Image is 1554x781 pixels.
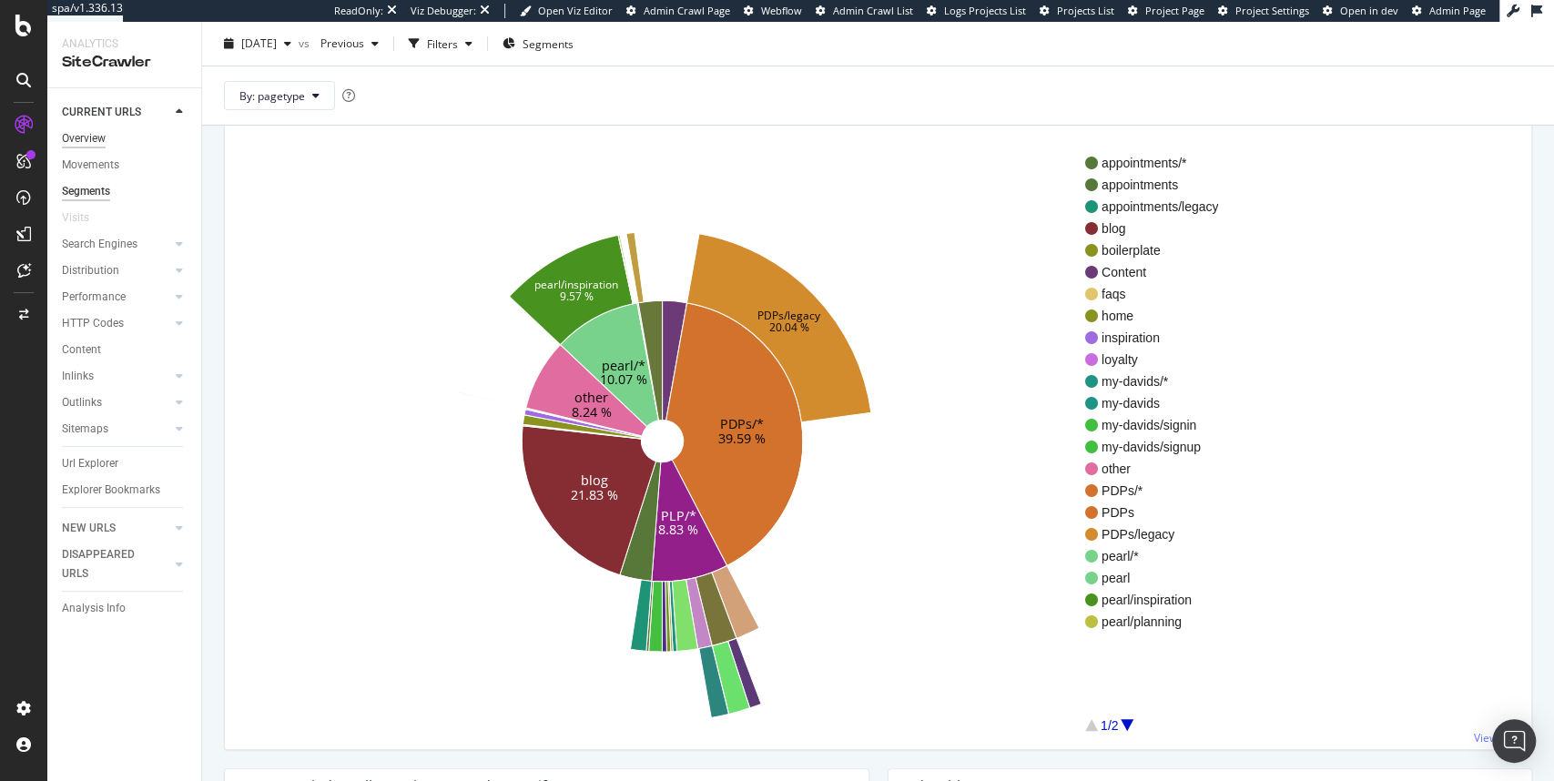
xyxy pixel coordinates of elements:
[534,276,618,291] text: pearl/inspiration
[217,29,299,58] button: [DATE]
[720,415,764,432] text: PDPs/*
[62,393,170,412] a: Outlinks
[1102,372,1218,390] span: my-davids/*
[62,182,188,201] a: Segments
[62,261,119,280] div: Distribution
[62,261,170,280] a: Distribution
[1102,460,1218,478] span: other
[411,4,476,18] div: Viz Debugger:
[1102,416,1218,434] span: my-davids/signin
[241,35,277,51] span: 2025 Aug. 26th
[62,156,188,175] a: Movements
[581,472,608,489] text: blog
[62,288,170,307] a: Performance
[1102,263,1218,281] span: Content
[62,156,119,175] div: Movements
[62,103,170,122] a: CURRENT URLS
[239,87,305,103] span: By: pagetype
[1235,4,1309,17] span: Project Settings
[62,129,188,148] a: Overview
[62,420,108,439] div: Sitemaps
[1474,730,1528,745] a: View More
[62,367,170,386] a: Inlinks
[62,545,170,583] a: DISAPPEARED URLS
[62,393,102,412] div: Outlinks
[1101,716,1118,735] div: 1/2
[1102,569,1218,587] span: pearl
[520,4,613,18] a: Open Viz Editor
[658,521,698,538] text: 8.83 %
[626,4,730,18] a: Admin Crawl Page
[1102,394,1218,412] span: my-davids
[538,4,613,17] span: Open Viz Editor
[1412,4,1486,18] a: Admin Page
[1128,4,1204,18] a: Project Page
[1102,350,1218,369] span: loyalty
[62,519,116,538] div: NEW URLS
[718,430,766,447] text: 39.59 %
[833,4,913,17] span: Admin Crawl List
[62,129,106,148] div: Overview
[768,319,808,335] text: 20.04 %
[62,481,160,500] div: Explorer Bookmarks
[1102,329,1218,347] span: inspiration
[62,420,170,439] a: Sitemaps
[1102,547,1218,565] span: pearl/*
[62,481,188,500] a: Explorer Bookmarks
[62,454,188,473] a: Url Explorer
[744,4,802,18] a: Webflow
[602,356,645,373] text: pearl/*
[62,235,170,254] a: Search Engines
[927,4,1026,18] a: Logs Projects List
[1102,482,1218,500] span: PDPs/*
[62,454,118,473] div: Url Explorer
[62,519,170,538] a: NEW URLS
[401,29,480,58] button: Filters
[62,314,124,333] div: HTTP Codes
[299,35,313,51] span: vs
[62,367,94,386] div: Inlinks
[1102,503,1218,522] span: PDPs
[1102,591,1218,609] span: pearl/inspiration
[1102,176,1218,194] span: appointments
[1323,4,1398,18] a: Open in dev
[62,52,187,73] div: SiteCrawler
[62,103,141,122] div: CURRENT URLS
[1102,219,1218,238] span: blog
[427,35,458,51] div: Filters
[572,403,612,421] text: 8.24 %
[1102,241,1218,259] span: boilerplate
[1102,613,1218,631] span: pearl/planning
[224,81,335,110] button: By: pagetype
[816,4,913,18] a: Admin Crawl List
[62,599,126,618] div: Analysis Info
[1218,4,1309,18] a: Project Settings
[334,4,383,18] div: ReadOnly:
[1102,198,1218,216] span: appointments/legacy
[1492,719,1536,763] div: Open Intercom Messenger
[62,208,89,228] div: Visits
[62,235,137,254] div: Search Engines
[644,4,730,17] span: Admin Crawl Page
[600,370,647,388] text: 10.07 %
[661,506,696,523] text: PLP/*
[62,599,188,618] a: Analysis Info
[62,314,170,333] a: HTTP Codes
[62,182,110,201] div: Segments
[944,4,1026,17] span: Logs Projects List
[1145,4,1204,17] span: Project Page
[62,545,154,583] div: DISAPPEARED URLS
[1102,525,1218,543] span: PDPs/legacy
[523,35,574,51] span: Segments
[1102,285,1218,303] span: faqs
[313,29,386,58] button: Previous
[1340,4,1398,17] span: Open in dev
[1040,4,1114,18] a: Projects List
[62,208,107,228] a: Visits
[757,308,821,323] text: PDPs/legacy
[62,288,126,307] div: Performance
[1102,154,1218,172] span: appointments/*
[62,340,101,360] div: Content
[761,4,802,17] span: Webflow
[574,389,608,406] text: other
